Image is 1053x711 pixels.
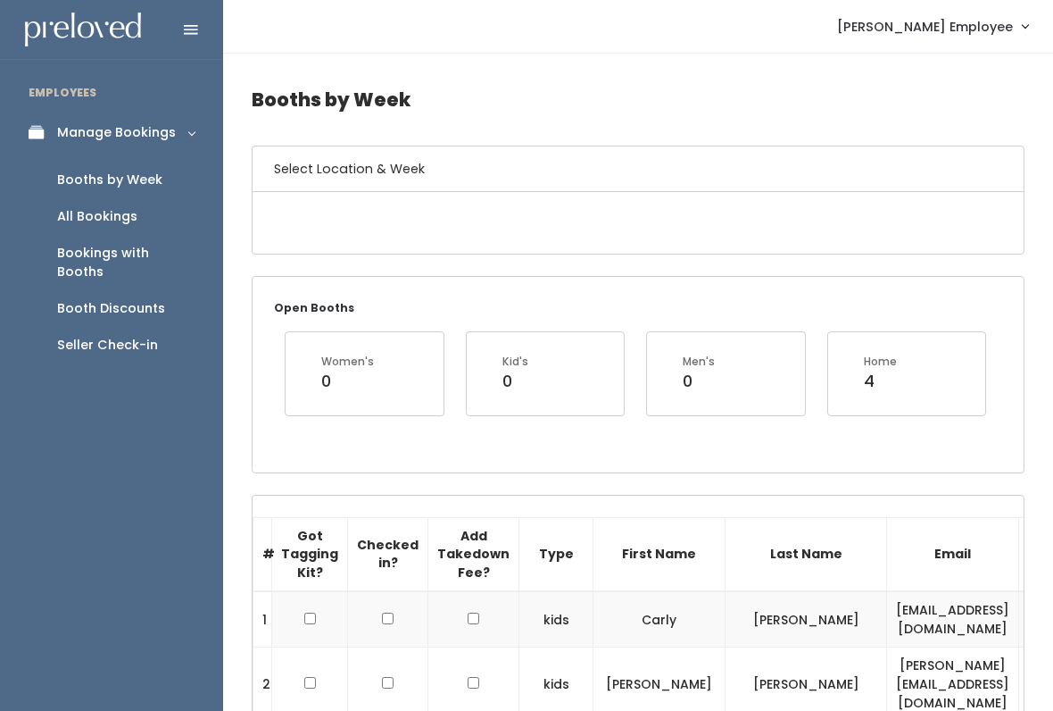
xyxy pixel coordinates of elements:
div: 0 [502,370,528,393]
div: Seller Check-in [57,336,158,355]
th: Checked in? [348,517,428,591]
td: [PERSON_NAME] [725,591,887,648]
div: 0 [683,370,715,393]
small: Open Booths [274,300,354,315]
th: Last Name [725,517,887,591]
div: Manage Bookings [57,123,176,142]
h4: Booths by Week [252,75,1024,124]
div: Booths by Week [57,171,162,189]
div: All Bookings [57,207,137,226]
div: Men's [683,354,715,370]
td: kids [519,591,593,648]
th: Type [519,517,593,591]
td: [EMAIL_ADDRESS][DOMAIN_NAME] [887,591,1019,648]
th: Add Takedown Fee? [428,517,519,591]
span: [PERSON_NAME] Employee [837,17,1013,37]
td: 1 [253,591,272,648]
td: Carly [593,591,725,648]
img: preloved logo [25,13,141,47]
div: 4 [864,370,897,393]
th: # [253,517,272,591]
th: Email [887,517,1019,591]
th: Got Tagging Kit? [272,517,348,591]
div: Women's [321,354,374,370]
div: 0 [321,370,374,393]
th: First Name [593,517,725,591]
div: Booth Discounts [57,299,165,318]
a: [PERSON_NAME] Employee [819,7,1046,46]
div: Bookings with Booths [57,244,195,281]
h6: Select Location & Week [253,146,1024,192]
div: Kid's [502,354,528,370]
div: Home [864,354,897,370]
